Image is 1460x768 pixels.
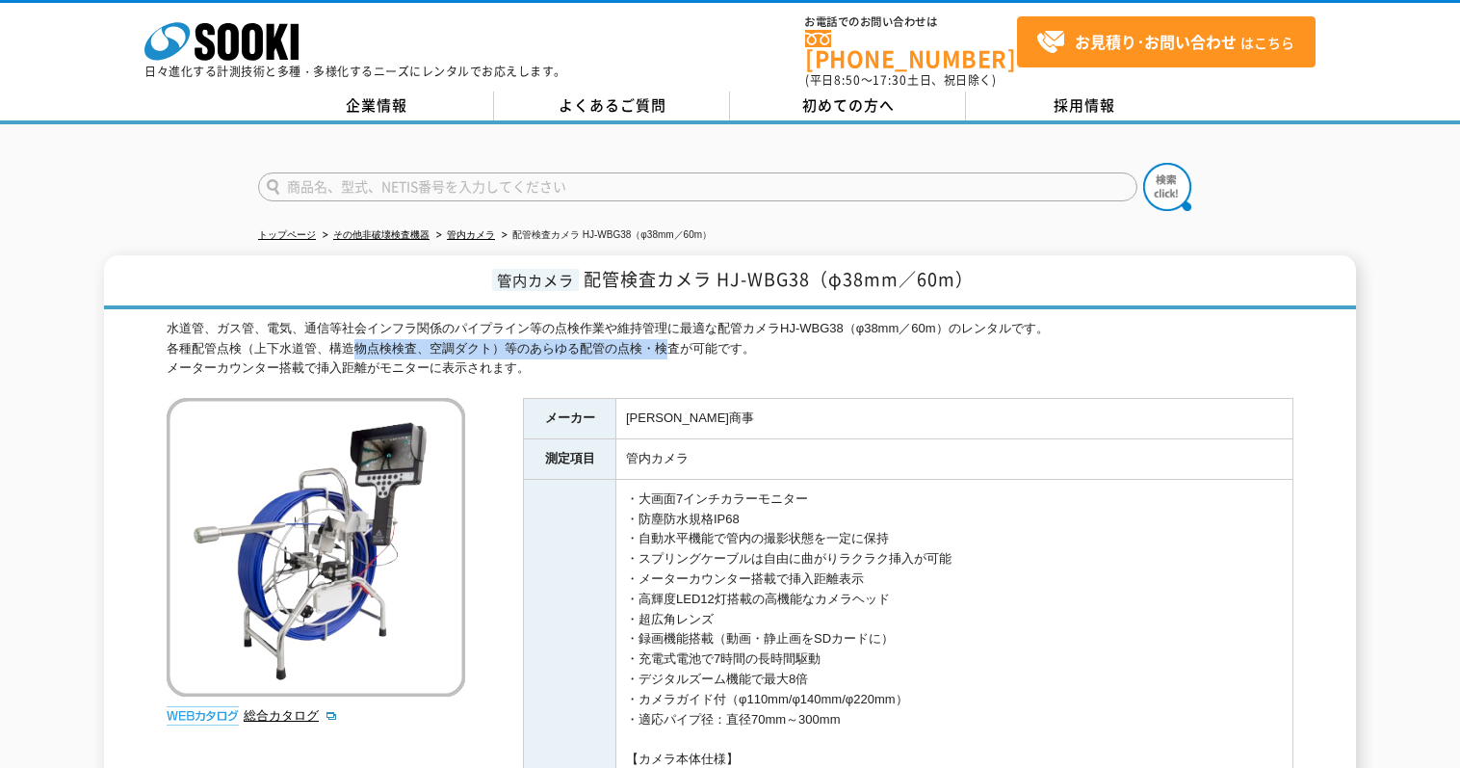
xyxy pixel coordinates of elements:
input: 商品名、型式、NETIS番号を入力してください [258,172,1137,201]
a: 総合カタログ [244,708,338,723]
a: 管内カメラ [447,229,495,240]
p: 日々進化する計測技術と多種・多様化するニーズにレンタルでお応えします。 [144,66,566,77]
strong: お見積り･お問い合わせ [1075,30,1237,53]
span: 初めての方へ [802,94,895,116]
span: お電話でのお問い合わせは [805,16,1017,28]
a: 採用情報 [966,92,1202,120]
span: 17:30 [873,71,907,89]
a: よくあるご質問 [494,92,730,120]
span: はこちら [1036,28,1294,57]
span: (平日 ～ 土日、祝日除く) [805,71,996,89]
td: 管内カメラ [616,439,1293,480]
th: メーカー [524,399,616,439]
span: 8:50 [834,71,861,89]
span: 配管検査カメラ HJ-WBG38（φ38mm／60m） [584,266,974,292]
a: トップページ [258,229,316,240]
img: webカタログ [167,706,239,726]
a: [PHONE_NUMBER] [805,30,1017,69]
a: お見積り･お問い合わせはこちら [1017,16,1316,67]
a: 企業情報 [258,92,494,120]
span: 管内カメラ [492,269,579,291]
img: 配管検査カメラ HJ-WBG38（φ38mm／60m） [167,398,465,697]
li: 配管検査カメラ HJ-WBG38（φ38mm／60m） [498,225,712,246]
a: その他非破壊検査機器 [333,229,430,240]
img: btn_search.png [1143,163,1191,211]
td: [PERSON_NAME]商事 [616,399,1293,439]
div: 水道管、ガス管、電気、通信等社会インフラ関係のパイプライン等の点検作業や維持管理に最適な配管カメラHJ-WBG38（φ38mm／60m）のレンタルです。 各種配管点検（上下水道管、構造物点検検査... [167,319,1293,379]
th: 測定項目 [524,439,616,480]
a: 初めての方へ [730,92,966,120]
